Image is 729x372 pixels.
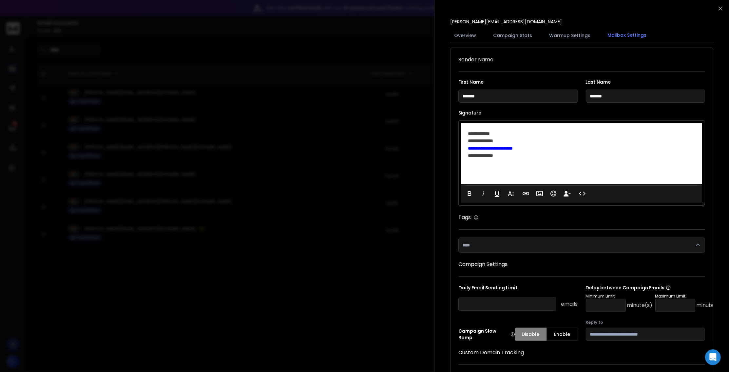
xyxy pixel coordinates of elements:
[586,294,653,299] p: Minimum Limit
[604,28,650,43] button: Mailbox Settings
[458,111,705,115] label: Signature
[458,349,705,357] h1: Custom Domain Tracking
[655,294,722,299] p: Maximum Limit
[463,187,476,200] button: Bold (Ctrl+B)
[561,300,578,308] p: emails
[458,260,705,268] h1: Campaign Settings
[477,187,489,200] button: Italic (Ctrl+I)
[505,187,517,200] button: More Text
[705,349,721,365] div: Open Intercom Messenger
[458,214,471,221] h1: Tags
[489,28,536,43] button: Campaign Stats
[586,80,705,84] label: Last Name
[586,320,705,325] label: Reply to
[458,328,515,341] p: Campaign Slow Ramp
[458,284,578,294] p: Daily Email Sending Limit
[576,187,588,200] button: Code View
[545,28,594,43] button: Warmup Settings
[520,187,532,200] button: Insert Link (Ctrl+K)
[586,284,722,291] p: Delay between Campaign Emails
[450,28,480,43] button: Overview
[547,328,578,341] button: Enable
[458,56,705,64] h1: Sender Name
[450,18,562,25] p: [PERSON_NAME][EMAIL_ADDRESS][DOMAIN_NAME]
[491,187,503,200] button: Underline (Ctrl+U)
[627,301,653,309] p: minute(s)
[697,301,722,309] p: minute(s)
[458,80,578,84] label: First Name
[547,187,560,200] button: Emoticons
[561,187,573,200] button: Insert Unsubscribe Link
[515,328,547,341] button: Disable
